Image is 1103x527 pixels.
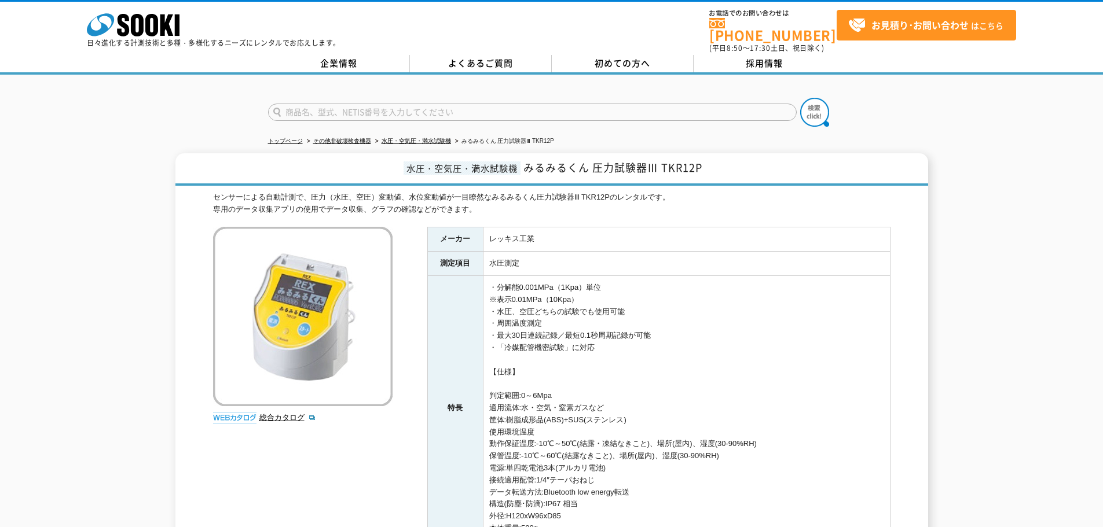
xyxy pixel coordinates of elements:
[837,10,1016,40] a: お見積り･お問い合わせはこちら
[483,252,890,276] td: 水圧測定
[750,43,771,53] span: 17:30
[213,191,891,216] div: センサーによる自動計測で、圧力（水圧、空圧）変動値、水位変動値が一目瞭然なみるみるくん圧力試験器Ⅲ TKR12Pのレンタルです。 専用のデータ収集アプリの使用でデータ収集、グラフの確認などができます。
[709,10,837,17] span: お電話でのお問い合わせは
[709,18,837,42] a: [PHONE_NUMBER]
[410,55,552,72] a: よくあるご質問
[709,43,824,53] span: (平日 ～ 土日、祝日除く)
[523,160,702,175] span: みるみるくん 圧力試験器Ⅲ TKR12P
[694,55,836,72] a: 採用情報
[259,413,316,422] a: 総合カタログ
[727,43,743,53] span: 8:50
[268,55,410,72] a: 企業情報
[552,55,694,72] a: 初めての方へ
[382,138,451,144] a: 水圧・空気圧・満水試験機
[268,138,303,144] a: トップページ
[213,227,393,406] img: みるみるくん 圧力試験器Ⅲ TKR12P
[87,39,340,46] p: 日々進化する計測技術と多種・多様化するニーズにレンタルでお応えします。
[848,17,1003,34] span: はこちら
[427,252,483,276] th: 測定項目
[800,98,829,127] img: btn_search.png
[871,18,969,32] strong: お見積り･お問い合わせ
[213,412,256,423] img: webカタログ
[427,227,483,252] th: メーカー
[595,57,650,69] span: 初めての方へ
[313,138,371,144] a: その他非破壊検査機器
[268,104,797,121] input: 商品名、型式、NETIS番号を入力してください
[483,227,890,252] td: レッキス工業
[453,135,554,148] li: みるみるくん 圧力試験器Ⅲ TKR12P
[404,161,521,175] span: 水圧・空気圧・満水試験機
